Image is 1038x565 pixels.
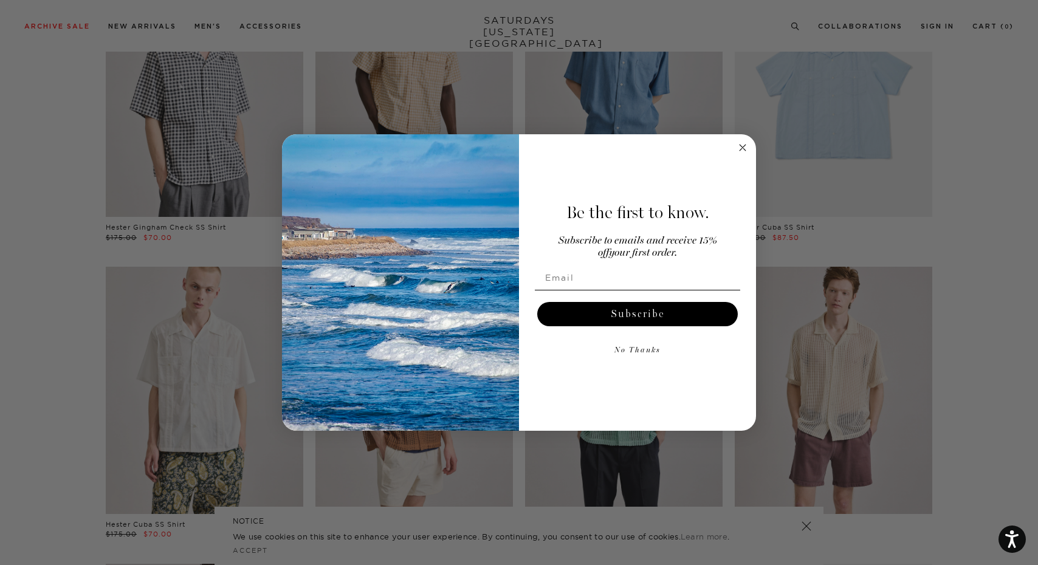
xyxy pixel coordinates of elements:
[559,236,717,246] span: Subscribe to emails and receive 15%
[566,202,709,223] span: Be the first to know.
[598,248,609,258] span: off
[535,338,740,363] button: No Thanks
[535,265,740,290] input: Email
[735,140,750,155] button: Close dialog
[282,134,519,431] img: 125c788d-000d-4f3e-b05a-1b92b2a23ec9.jpeg
[537,302,738,326] button: Subscribe
[609,248,677,258] span: your first order.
